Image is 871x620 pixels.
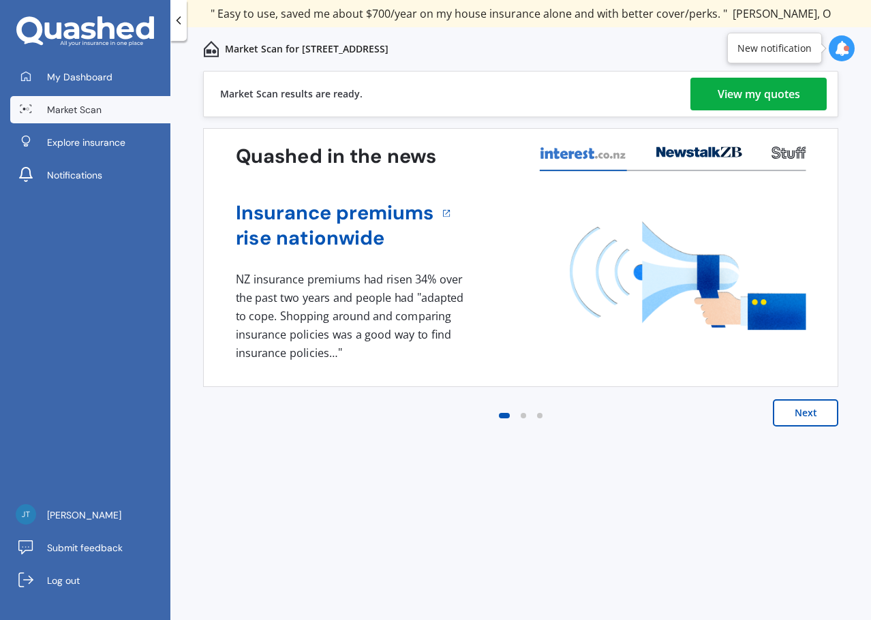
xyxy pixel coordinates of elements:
a: My Dashboard [10,63,170,91]
img: 76b97b5c11cf4446983efeaf729126ab [16,504,36,525]
button: Next [773,399,838,427]
a: Submit feedback [10,534,170,561]
img: media image [570,221,806,330]
a: Explore insurance [10,129,170,156]
span: [PERSON_NAME] [47,508,121,522]
a: [PERSON_NAME] [10,501,170,529]
span: Notifications [47,168,102,182]
span: Submit feedback [47,541,123,555]
img: home-and-contents.b802091223b8502ef2dd.svg [203,41,219,57]
a: Market Scan [10,96,170,123]
a: rise nationwide [236,226,434,251]
div: Market Scan results are ready. [220,72,363,117]
a: Notifications [10,161,170,189]
span: My Dashboard [47,70,112,84]
span: Market Scan [47,103,102,117]
p: Market Scan for [STREET_ADDRESS] [225,42,388,56]
span: Explore insurance [47,136,125,149]
div: View my quotes [718,78,800,110]
h3: Quashed in the news [236,144,437,169]
a: Log out [10,567,170,594]
a: Insurance premiums [236,200,434,226]
a: View my quotes [690,78,827,110]
div: NZ insurance premiums had risen 34% over the past two years and people had "adapted to cope. Shop... [236,270,469,362]
span: Log out [47,574,80,587]
div: New notification [737,42,812,55]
